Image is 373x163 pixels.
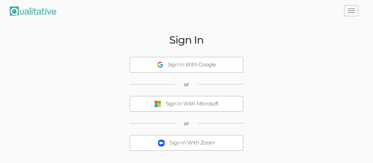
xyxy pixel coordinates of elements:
img: Sign In With Google [157,62,163,68]
img: Sign In With Microsoft [154,101,161,107]
h2: Sign In [169,34,203,46]
button: Sign In With Microsoft [130,96,243,112]
span: or [184,120,189,127]
span: or [184,81,189,88]
div: Sign In With Zoom [169,139,215,147]
button: Sign In With Zoom [130,135,243,151]
img: Sign In With Zoom [158,140,165,146]
div: Sign In With Microsoft [166,100,219,108]
img: Qualitative [10,7,56,16]
button: Sign In With Google [130,57,243,73]
div: Sign In With Google [168,61,216,69]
